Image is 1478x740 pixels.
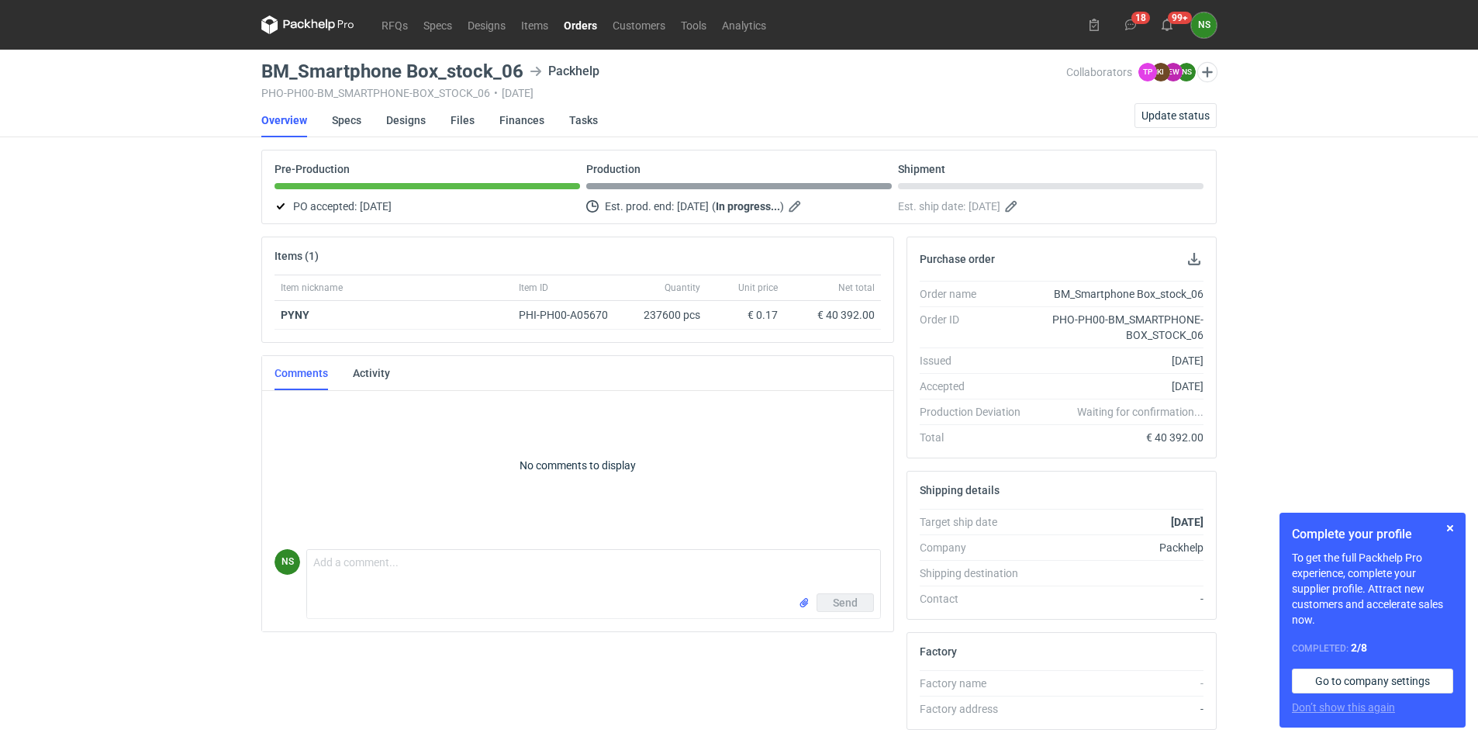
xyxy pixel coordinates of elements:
a: Specs [332,103,361,137]
div: Packhelp [530,62,599,81]
div: PO accepted: [275,197,580,216]
div: - [1033,701,1203,717]
span: Update status [1141,110,1210,121]
a: Comments [275,356,328,390]
a: Designs [386,103,426,137]
a: Designs [460,16,513,34]
div: € 40 392.00 [790,307,875,323]
a: Overview [261,103,307,137]
figcaption: TP [1138,63,1157,81]
span: Unit price [738,282,778,294]
div: Production Deviation [920,404,1033,420]
div: [DATE] [1033,353,1203,368]
strong: PYNY [281,309,309,321]
button: Update status [1134,103,1217,128]
h2: Factory [920,645,957,658]
span: • [494,87,498,99]
a: Analytics [714,16,774,34]
span: Collaborators [1066,66,1132,78]
a: RFQs [374,16,416,34]
div: Contact [920,591,1033,607]
div: Order ID [920,312,1033,343]
button: 99+ [1155,12,1179,37]
em: Waiting for confirmation... [1077,404,1203,420]
figcaption: EW [1164,63,1183,81]
div: 237600 pcs [629,301,706,330]
span: Item nickname [281,282,343,294]
div: PHO-PH00-BM_SMARTPHONE-BOX_STOCK_06 [1033,312,1203,343]
div: Target ship date [920,514,1033,530]
div: Accepted [920,379,1033,394]
div: - [1033,676,1203,691]
span: Item ID [519,282,548,294]
div: Natalia Stępak [275,549,300,575]
div: PHI-PH00-A05670 [519,307,623,323]
div: Company [920,540,1033,555]
a: Activity [353,356,390,390]
div: [DATE] [1033,379,1203,394]
button: Edit estimated shipping date [1003,197,1022,216]
div: Natalia Stępak [1191,12,1217,38]
div: PHO-PH00-BM_SMARTPHONE-BOX_STOCK_06 [DATE] [261,87,1066,99]
div: - [1033,591,1203,607]
strong: In progress... [716,200,780,213]
div: Est. ship date: [898,197,1203,216]
span: Send [833,597,858,608]
a: Orders [556,16,605,34]
p: Shipment [898,163,945,175]
a: Files [451,103,475,137]
a: Items [513,16,556,34]
button: Edit estimated production end date [787,197,806,216]
div: Factory address [920,701,1033,717]
span: [DATE] [360,197,392,216]
a: Customers [605,16,673,34]
a: Go to company settings [1292,669,1453,693]
p: To get the full Packhelp Pro experience, complete your supplier profile. Attract new customers an... [1292,550,1453,628]
em: ( [712,200,716,213]
a: Tools [673,16,714,34]
button: Download PO [1185,250,1203,268]
button: Don’t show this again [1292,700,1395,715]
h2: Shipping details [920,484,1000,496]
h3: BM_Smartphone Box_stock_06 [261,62,523,81]
h1: Complete your profile [1292,525,1453,544]
p: Production [586,163,641,175]
span: [DATE] [677,197,709,216]
strong: [DATE] [1171,516,1203,528]
div: € 40 392.00 [1033,430,1203,445]
p: No comments to display [275,388,881,543]
div: Est. prod. end: [586,197,892,216]
button: Skip for now [1441,519,1459,538]
div: Issued [920,353,1033,368]
div: Packhelp [1033,540,1203,555]
div: Shipping destination [920,565,1033,581]
div: Total [920,430,1033,445]
h2: Purchase order [920,253,995,265]
figcaption: NS [1177,63,1196,81]
div: Order name [920,286,1033,302]
em: ) [780,200,784,213]
span: [DATE] [969,197,1000,216]
span: Quantity [665,282,700,294]
h2: Items (1) [275,250,319,262]
button: NS [1191,12,1217,38]
a: Finances [499,103,544,137]
a: Tasks [569,103,598,137]
p: Pre-Production [275,163,350,175]
strong: 2 / 8 [1351,641,1367,654]
figcaption: NS [275,549,300,575]
svg: Packhelp Pro [261,16,354,34]
button: Send [817,593,874,612]
div: BM_Smartphone Box_stock_06 [1033,286,1203,302]
div: Completed: [1292,640,1453,656]
button: Edit collaborators [1197,62,1217,82]
div: Factory name [920,676,1033,691]
div: € 0.17 [713,307,778,323]
button: 18 [1118,12,1143,37]
figcaption: KI [1152,63,1170,81]
a: Specs [416,16,460,34]
span: Net total [838,282,875,294]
